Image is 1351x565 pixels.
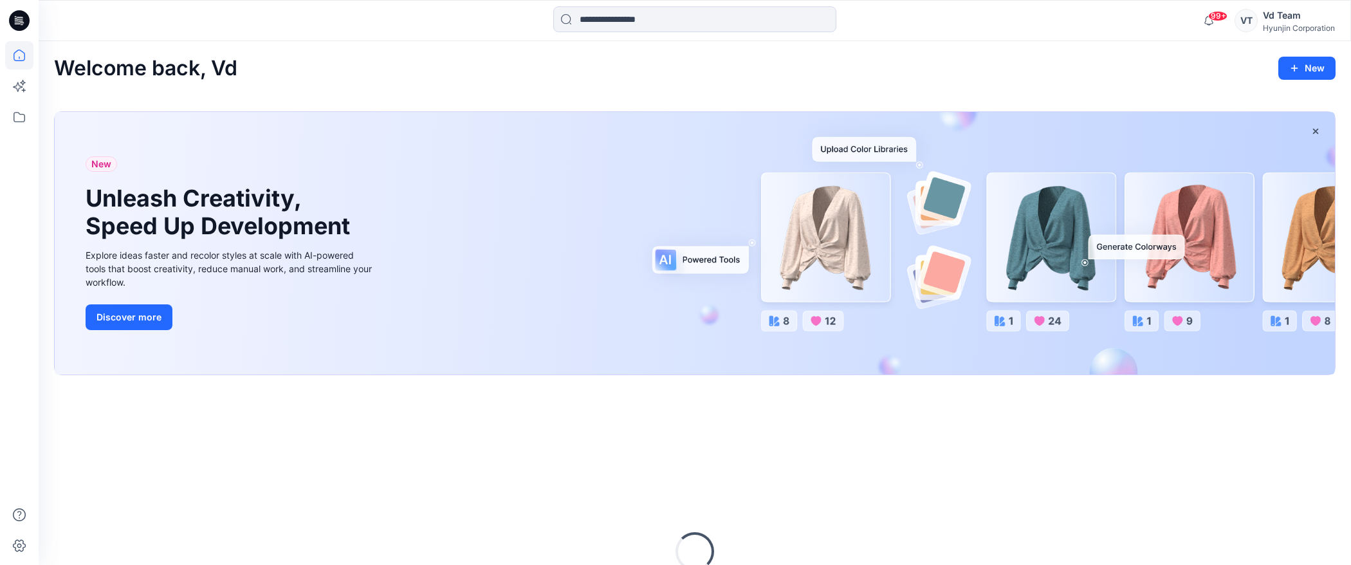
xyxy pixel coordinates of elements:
span: 99+ [1208,11,1227,21]
div: Vd Team [1263,8,1335,23]
span: New [91,156,111,172]
a: Discover more [86,304,375,330]
div: Hyunjin Corporation [1263,23,1335,33]
div: VT [1235,9,1258,32]
h2: Welcome back, Vd [54,57,237,80]
h1: Unleash Creativity, Speed Up Development [86,185,356,240]
button: Discover more [86,304,172,330]
button: New [1278,57,1336,80]
div: Explore ideas faster and recolor styles at scale with AI-powered tools that boost creativity, red... [86,248,375,289]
